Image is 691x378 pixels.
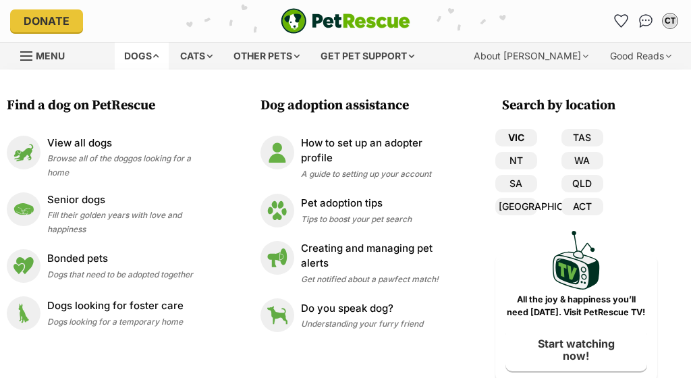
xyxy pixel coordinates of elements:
img: chat-41dd97257d64d25036548639549fe6c8038ab92f7586957e7f3b1b290dea8141.svg [639,14,653,28]
div: Other pets [224,43,309,70]
a: Donate [10,9,83,32]
img: View all dogs [7,136,40,169]
span: Get notified about a pawfect match! [301,274,439,284]
p: Pet adoption tips [301,196,412,211]
a: Dogs looking for foster care Dogs looking for foster care Dogs looking for a temporary home [7,296,213,330]
div: About [PERSON_NAME] [464,43,598,70]
h3: Dog adoption assistance [260,97,462,115]
ul: Account quick links [611,10,681,32]
p: Creating and managing pet alerts [301,241,455,271]
a: Conversations [635,10,657,32]
a: SA [495,175,537,192]
a: QLD [561,175,603,192]
div: Cats [171,43,222,70]
a: WA [561,152,603,169]
img: Pet adoption tips [260,194,294,227]
a: PetRescue [281,8,410,34]
a: View all dogs View all dogs Browse all of the doggos looking for a home [7,136,213,179]
a: How to set up an adopter profile How to set up an adopter profile A guide to setting up your account [260,136,455,180]
div: Good Reads [601,43,681,70]
a: Favourites [611,10,632,32]
img: logo-e224e6f780fb5917bec1dbf3a21bbac754714ae5b6737aabdf751b685950b380.svg [281,8,410,34]
a: TAS [561,129,603,146]
p: Dogs looking for foster care [47,298,184,314]
img: PetRescue TV logo [553,231,600,290]
span: Dogs that need to be adopted together [47,269,193,279]
span: Tips to boost your pet search [301,214,412,224]
img: Do you speak dog? [260,298,294,332]
a: Creating and managing pet alerts Creating and managing pet alerts Get notified about a pawfect ma... [260,241,455,286]
button: My account [659,10,681,32]
a: Menu [20,43,74,67]
p: View all dogs [47,136,213,151]
span: Browse all of the doggos looking for a home [47,153,191,178]
p: Bonded pets [47,251,193,267]
span: Menu [36,50,65,61]
img: Senior dogs [7,192,40,226]
div: Get pet support [311,43,424,70]
a: VIC [495,129,537,146]
span: A guide to setting up your account [301,169,431,179]
p: All the joy & happiness you’ll need [DATE]. Visit PetRescue TV! [505,294,647,319]
h3: Search by location [502,97,657,115]
p: How to set up an adopter profile [301,136,455,166]
a: Bonded pets Bonded pets Dogs that need to be adopted together [7,249,213,283]
span: Fill their golden years with love and happiness [47,210,182,234]
p: Do you speak dog? [301,301,423,317]
img: Creating and managing pet alerts [260,241,294,275]
span: Dogs looking for a temporary home [47,317,183,327]
h3: Find a dog on PetRescue [7,97,220,115]
div: Dogs [115,43,169,70]
a: ACT [561,198,603,215]
span: Understanding your furry friend [301,319,423,329]
a: [GEOGRAPHIC_DATA] [495,198,537,215]
a: Pet adoption tips Pet adoption tips Tips to boost your pet search [260,194,455,227]
img: Bonded pets [7,249,40,283]
img: Dogs looking for foster care [7,296,40,330]
img: How to set up an adopter profile [260,136,294,169]
a: Start watching now! [505,328,647,372]
a: Senior dogs Senior dogs Fill their golden years with love and happiness [7,192,213,236]
div: CT [663,14,677,28]
a: Do you speak dog? Do you speak dog? Understanding your furry friend [260,298,455,332]
a: NT [495,152,537,169]
p: Senior dogs [47,192,213,208]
